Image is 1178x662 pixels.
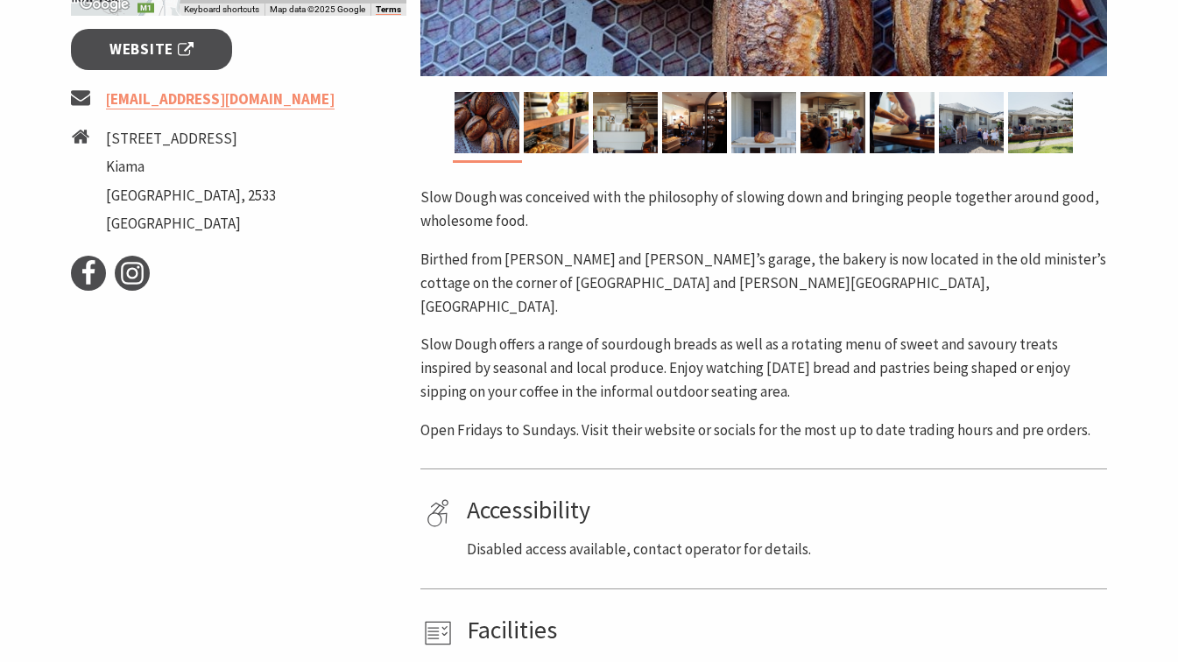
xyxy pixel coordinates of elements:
[593,92,658,153] img: Coffee at Slow Dough
[870,92,935,153] img: Making bread
[109,38,194,61] span: Website
[420,333,1107,405] p: Slow Dough offers a range of sourdough breads as well as a rotating menu of sweet and savoury tre...
[106,89,335,109] a: [EMAIL_ADDRESS][DOMAIN_NAME]
[939,92,1004,153] img: Outside cafe
[524,92,589,153] img: Inside Slow Dough
[420,248,1107,320] p: Birthed from [PERSON_NAME] and [PERSON_NAME]’s garage, the bakery is now located in the old minis...
[467,616,1101,645] h4: Facilities
[662,92,727,153] img: Baker at work
[376,4,401,15] a: Terms (opens in new tab)
[801,92,865,153] img: Slow Dough Counter
[420,186,1107,233] p: Slow Dough was conceived with the philosophy of slowing down and bringing people together around ...
[106,127,276,151] li: [STREET_ADDRESS]
[106,184,276,208] li: [GEOGRAPHIC_DATA], 2533
[455,92,519,153] img: Sour Dough Loafs
[467,538,1101,561] p: Disabled access available, contact operator for details.
[71,29,233,70] a: Website
[270,4,365,14] span: Map data ©2025 Google
[106,155,276,179] li: Kiama
[420,419,1107,442] p: Open Fridays to Sundays. Visit their website or socials for the most up to date trading hours and...
[467,496,1101,525] h4: Accessibility
[731,92,796,153] img: Sour Dough Loaf
[184,4,259,16] button: Keyboard shortcuts
[1008,92,1073,153] img: Outside cafe
[106,212,276,236] li: [GEOGRAPHIC_DATA]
